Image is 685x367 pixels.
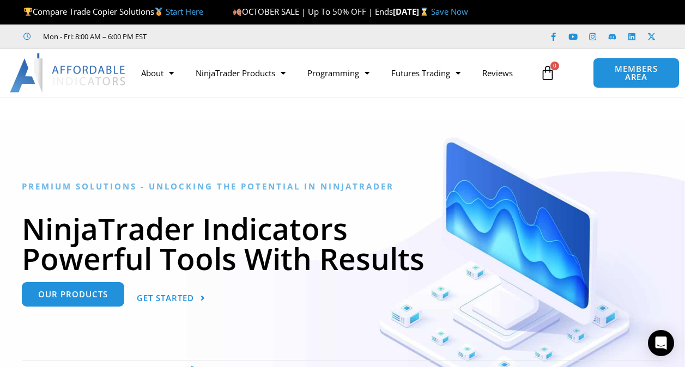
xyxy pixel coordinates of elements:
a: Futures Trading [380,60,471,85]
a: Get Started [137,286,205,311]
a: About [130,60,185,85]
a: 0 [524,57,572,89]
span: Mon - Fri: 8:00 AM – 6:00 PM EST [40,30,147,43]
nav: Menu [130,60,535,85]
span: Get Started [137,294,194,302]
div: Open Intercom Messenger [648,330,674,356]
a: Reviews [471,60,524,85]
img: 🏆 [24,8,32,16]
img: ⌛ [420,8,428,16]
span: Compare Trade Copier Solutions [23,6,203,17]
iframe: Customer reviews powered by Trustpilot [162,31,325,42]
img: 🥇 [155,8,163,16]
span: 0 [550,62,559,70]
span: MEMBERS AREA [604,65,668,81]
img: LogoAI | Affordable Indicators – NinjaTrader [10,53,127,93]
a: Save Now [431,6,468,17]
strong: [DATE] [393,6,431,17]
img: 🍂 [233,8,241,16]
a: MEMBERS AREA [593,58,679,88]
h1: NinjaTrader Indicators Powerful Tools With Results [22,213,663,273]
h6: Premium Solutions - Unlocking the Potential in NinjaTrader [22,181,663,192]
a: Our Products [22,282,124,307]
a: NinjaTrader Products [185,60,296,85]
a: Programming [296,60,380,85]
span: OCTOBER SALE | Up To 50% OFF | Ends [233,6,393,17]
a: Start Here [166,6,203,17]
span: Our Products [38,290,108,298]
